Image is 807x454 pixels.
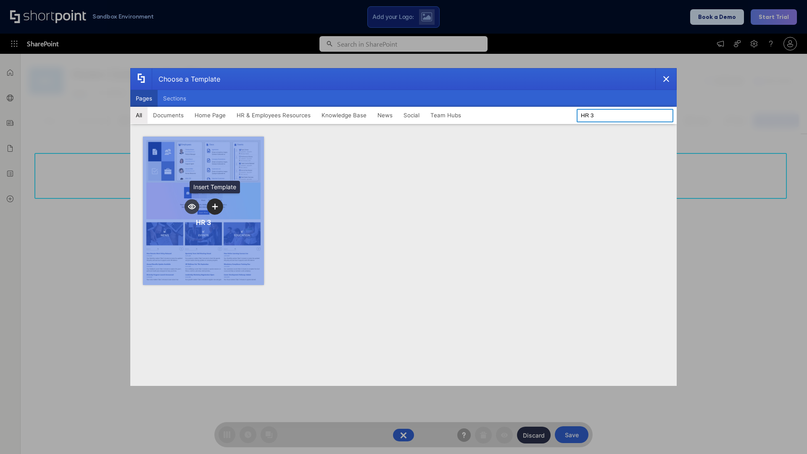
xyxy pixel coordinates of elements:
button: HR & Employees Resources [231,107,316,124]
button: All [130,107,148,124]
iframe: Chat Widget [765,414,807,454]
button: Team Hubs [425,107,467,124]
button: Pages [130,90,158,107]
button: Social [398,107,425,124]
button: Knowledge Base [316,107,372,124]
button: Home Page [189,107,231,124]
button: Documents [148,107,189,124]
input: Search [577,109,673,122]
div: template selector [130,68,677,386]
button: Sections [158,90,192,107]
div: HR 3 [196,218,211,227]
div: Choose a Template [152,69,220,90]
button: News [372,107,398,124]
